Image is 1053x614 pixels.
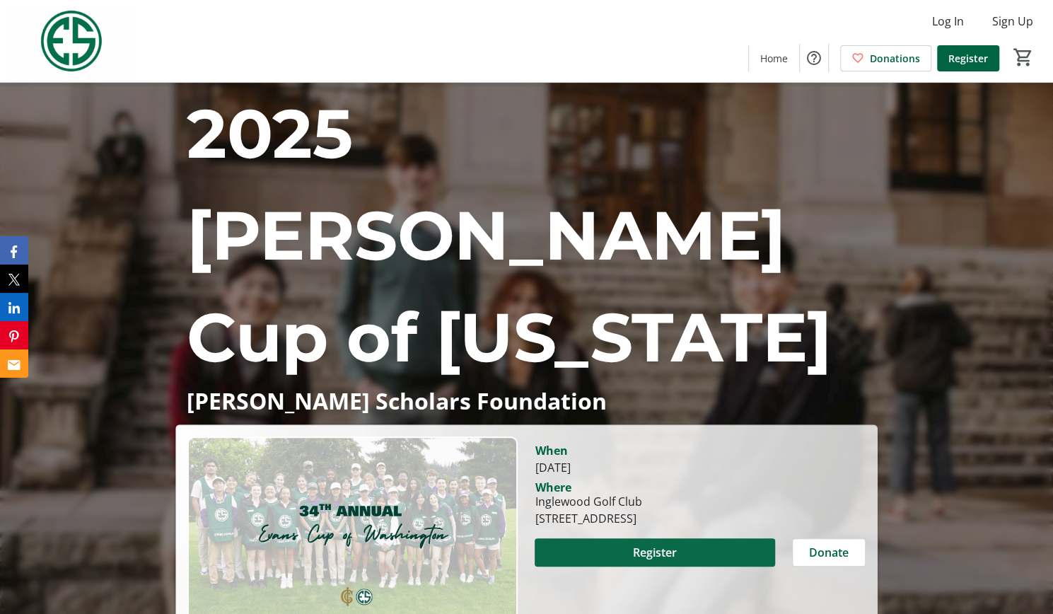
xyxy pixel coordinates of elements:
[760,51,788,66] span: Home
[187,92,832,378] span: 2025 [PERSON_NAME] Cup of [US_STATE]
[921,10,975,33] button: Log In
[187,388,866,413] p: [PERSON_NAME] Scholars Foundation
[535,459,865,476] div: [DATE]
[8,6,134,76] img: Evans Scholars Foundation's Logo
[535,510,641,527] div: [STREET_ADDRESS]
[800,44,828,72] button: Help
[535,482,571,493] div: Where
[535,493,641,510] div: Inglewood Golf Club
[948,51,988,66] span: Register
[981,10,1045,33] button: Sign Up
[749,45,799,71] a: Home
[870,51,920,66] span: Donations
[992,13,1033,30] span: Sign Up
[535,442,567,459] div: When
[633,544,677,561] span: Register
[792,538,866,567] button: Donate
[840,45,931,71] a: Donations
[1011,45,1036,70] button: Cart
[937,45,999,71] a: Register
[932,13,964,30] span: Log In
[535,538,774,567] button: Register
[809,544,849,561] span: Donate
